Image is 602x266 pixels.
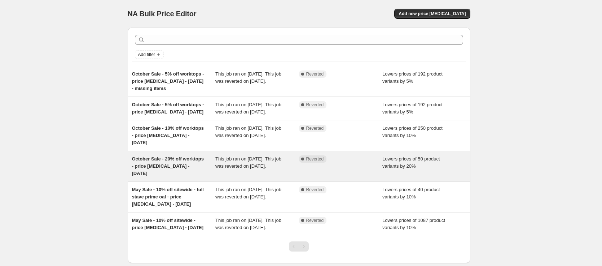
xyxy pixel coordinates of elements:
span: This job ran on [DATE]. This job was reverted on [DATE]. [215,71,281,84]
span: Add new price [MEDICAL_DATA] [399,11,466,17]
span: Reverted [306,156,324,162]
span: October Sale - 10% off worktops - price [MEDICAL_DATA] - [DATE] [132,125,204,145]
span: October Sale - 20% off worktops - price [MEDICAL_DATA] - [DATE] [132,156,204,176]
span: Lowers prices of 192 product variants by 5% [382,102,443,115]
span: This job ran on [DATE]. This job was reverted on [DATE]. [215,218,281,230]
span: Reverted [306,71,324,77]
nav: Pagination [289,241,309,252]
button: Add filter [135,50,164,59]
span: Reverted [306,218,324,223]
span: Lowers prices of 250 product variants by 10% [382,125,443,138]
span: Reverted [306,102,324,108]
span: October Sale - 5% off worktops - price [MEDICAL_DATA] - [DATE] - missing items [132,71,204,91]
span: NA Bulk Price Editor [128,10,197,18]
span: This job ran on [DATE]. This job was reverted on [DATE]. [215,102,281,115]
button: Add new price [MEDICAL_DATA] [394,9,470,19]
span: May Sale - 10% off sitewide - price [MEDICAL_DATA] - [DATE] [132,218,204,230]
span: May Sale - 10% off sitewide - full stave prime oal - price [MEDICAL_DATA] - [DATE] [132,187,204,207]
span: Lowers prices of 50 product variants by 20% [382,156,440,169]
span: Lowers prices of 192 product variants by 5% [382,71,443,84]
span: This job ran on [DATE]. This job was reverted on [DATE]. [215,156,281,169]
span: Lowers prices of 40 product variants by 10% [382,187,440,199]
span: Lowers prices of 1087 product variants by 10% [382,218,445,230]
span: Reverted [306,187,324,193]
span: Reverted [306,125,324,131]
span: This job ran on [DATE]. This job was reverted on [DATE]. [215,125,281,138]
span: This job ran on [DATE]. This job was reverted on [DATE]. [215,187,281,199]
span: Add filter [138,52,155,57]
span: October Sale - 5% off worktops - price [MEDICAL_DATA] - [DATE] [132,102,204,115]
